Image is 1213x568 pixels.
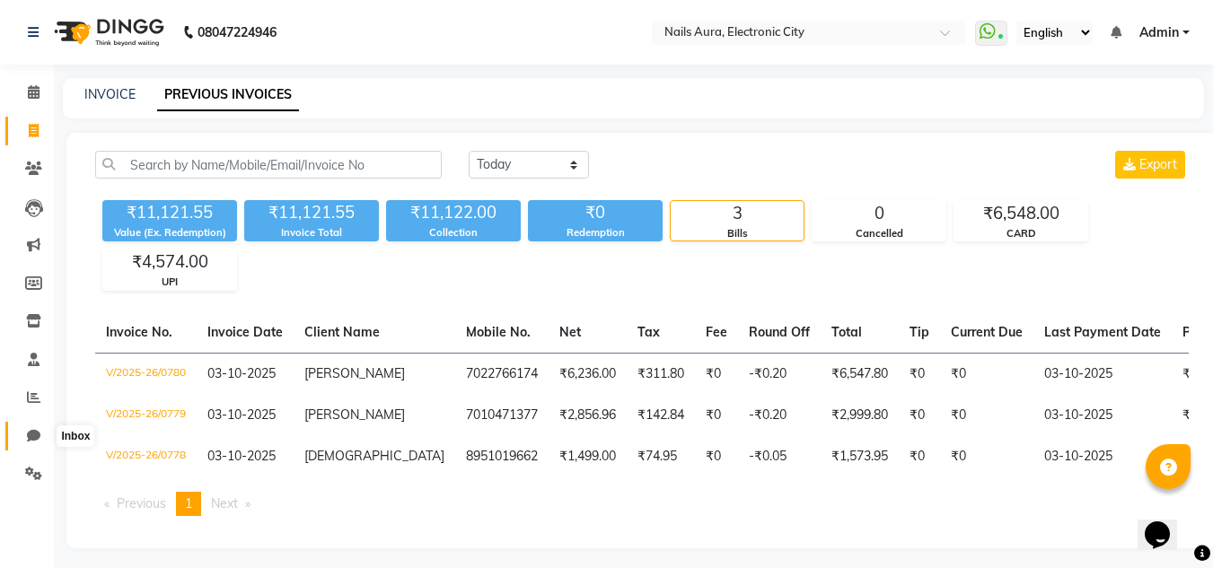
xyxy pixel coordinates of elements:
iframe: chat widget [1138,496,1195,550]
span: Fee [706,324,727,340]
div: 0 [813,201,945,226]
span: Tip [910,324,929,340]
nav: Pagination [95,492,1189,516]
td: ₹0 [940,353,1033,395]
div: CARD [954,226,1087,241]
td: 03-10-2025 [1033,395,1172,436]
td: ₹0 [899,436,940,477]
td: 8951019662 [455,436,549,477]
span: 03-10-2025 [207,406,276,423]
a: INVOICE [84,86,136,102]
div: ₹11,122.00 [386,200,521,225]
span: Round Off [749,324,810,340]
span: 1 [185,495,192,511]
td: -₹0.20 [738,395,821,436]
a: PREVIOUS INVOICES [157,79,299,111]
td: ₹1,499.00 [549,436,627,477]
td: ₹2,856.96 [549,395,627,436]
td: ₹311.80 [627,353,695,395]
span: Client Name [304,324,380,340]
span: 03-10-2025 [207,365,276,381]
div: ₹6,548.00 [954,201,1087,226]
td: ₹0 [899,353,940,395]
span: Admin [1139,23,1179,42]
span: Tax [637,324,660,340]
span: 03-10-2025 [207,448,276,464]
span: Net [559,324,581,340]
span: [PERSON_NAME] [304,406,405,423]
td: ₹0 [940,395,1033,436]
span: Total [831,324,862,340]
span: [PERSON_NAME] [304,365,405,381]
td: ₹1,573.95 [821,436,899,477]
b: 08047224946 [198,7,277,57]
span: Current Due [951,324,1023,340]
td: ₹0 [899,395,940,436]
td: ₹6,236.00 [549,353,627,395]
div: ₹11,121.55 [244,200,379,225]
td: -₹0.05 [738,436,821,477]
td: 03-10-2025 [1033,353,1172,395]
input: Search by Name/Mobile/Email/Invoice No [95,151,442,179]
span: Last Payment Date [1044,324,1161,340]
span: [DEMOGRAPHIC_DATA] [304,448,444,464]
td: 03-10-2025 [1033,436,1172,477]
span: Previous [117,495,166,511]
span: Next [211,495,238,511]
div: UPI [103,275,236,290]
div: ₹11,121.55 [102,200,237,225]
img: logo [46,7,169,57]
div: ₹4,574.00 [103,249,236,275]
span: Mobile No. [466,324,531,340]
div: Inbox [57,425,94,447]
div: Collection [386,225,521,240]
td: ₹0 [695,436,738,477]
span: Export [1139,156,1177,172]
span: Invoice Date [207,324,283,340]
div: ₹0 [528,200,663,225]
td: ₹74.95 [627,436,695,477]
td: -₹0.20 [738,353,821,395]
div: Bills [671,226,804,241]
div: Cancelled [813,226,945,241]
td: ₹0 [695,353,738,395]
td: V/2025-26/0780 [95,353,197,395]
td: ₹6,547.80 [821,353,899,395]
td: V/2025-26/0779 [95,395,197,436]
button: Export [1115,151,1185,179]
td: ₹0 [695,395,738,436]
td: V/2025-26/0778 [95,436,197,477]
div: Value (Ex. Redemption) [102,225,237,240]
div: Redemption [528,225,663,240]
td: 7010471377 [455,395,549,436]
td: 7022766174 [455,353,549,395]
div: 3 [671,201,804,226]
td: ₹142.84 [627,395,695,436]
span: Invoice No. [106,324,172,340]
div: Invoice Total [244,225,379,240]
td: ₹0 [940,436,1033,477]
td: ₹2,999.80 [821,395,899,436]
